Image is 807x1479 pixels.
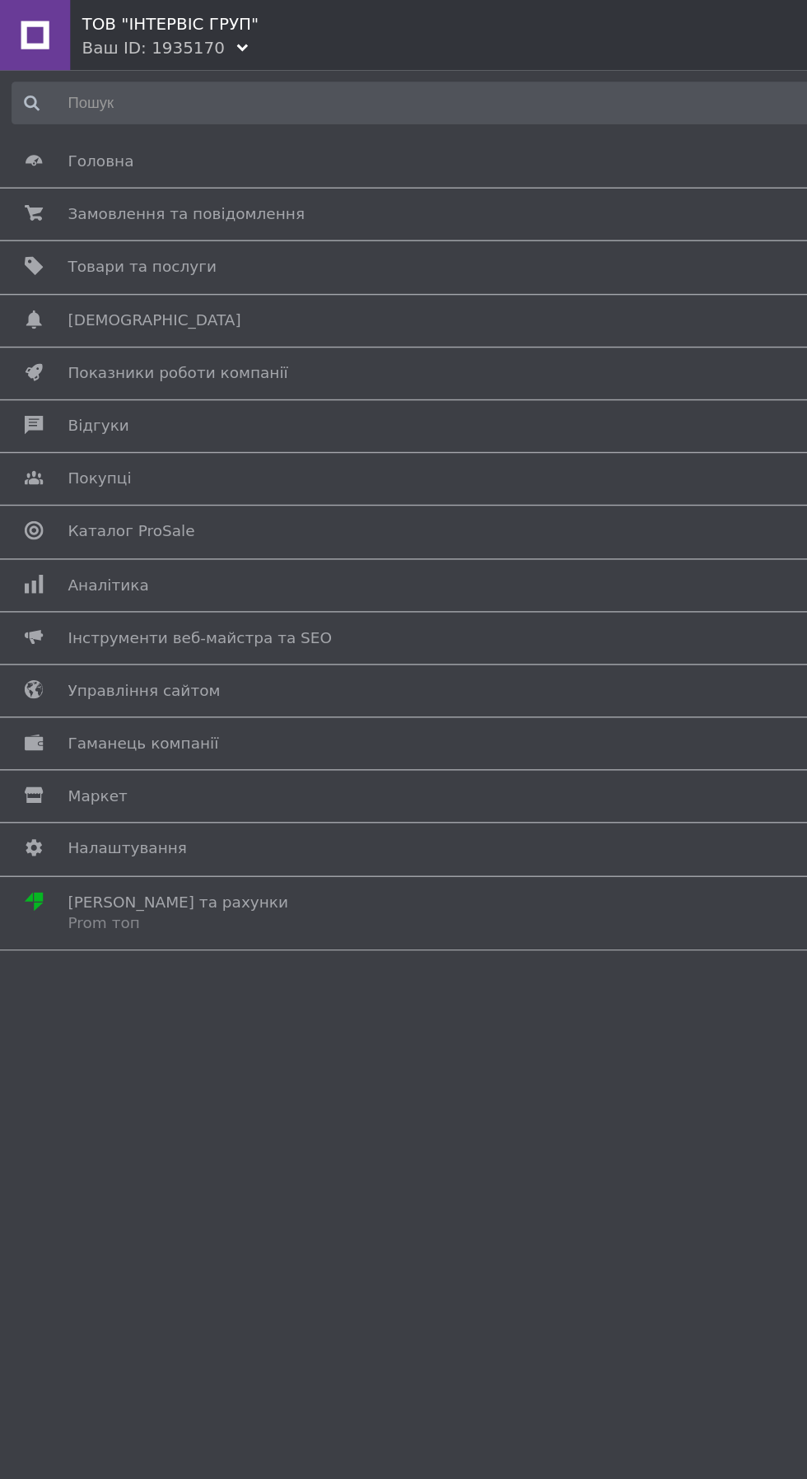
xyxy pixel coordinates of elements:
[48,143,214,158] span: Замовлення та повідомлення
[48,255,203,270] span: Показники роботи компанії
[48,590,132,604] span: Налаштування
[48,404,105,419] span: Аналітика
[48,516,154,530] span: Гаманець компанії
[48,180,152,195] span: Товари та послуги
[48,628,203,657] span: [PERSON_NAME] та рахунки
[48,329,92,344] span: Покупці
[48,218,170,233] span: [DEMOGRAPHIC_DATA]
[8,58,799,87] input: Пошук
[48,292,91,307] span: Відгуки
[778,218,795,232] span: 1
[58,26,158,42] div: Ваш ID: 1935170
[48,106,94,121] span: Головна
[48,553,90,567] span: Маркет
[48,478,155,493] span: Управління сайтом
[48,366,137,381] span: Каталог ProSale
[48,441,234,456] span: Інструменти веб-майстра та SEO
[778,143,795,157] span: 1
[48,642,203,657] div: Prom топ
